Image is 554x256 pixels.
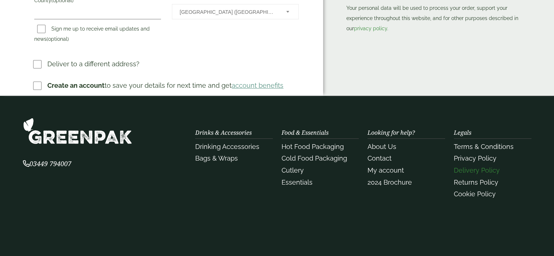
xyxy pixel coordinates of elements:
[37,25,46,33] input: Sign me up to receive email updates and news(optional)
[282,178,313,186] a: Essentials
[232,82,283,89] a: account benefits
[368,166,404,174] a: My account
[47,36,69,42] span: (optional)
[454,178,498,186] a: Returns Policy
[195,154,238,162] a: Bags & Wraps
[23,159,71,168] span: 03449 794007
[354,25,387,31] a: privacy policy
[454,143,514,150] a: Terms & Conditions
[282,154,347,162] a: Cold Food Packaging
[282,166,304,174] a: Cutlery
[454,166,500,174] a: Delivery Policy
[23,161,71,168] a: 03449 794007
[282,143,344,150] a: Hot Food Packaging
[195,143,259,150] a: Drinking Accessories
[23,118,132,144] img: GreenPak Supplies
[368,143,396,150] a: About Us
[454,154,496,162] a: Privacy Policy
[368,178,412,186] a: 2024 Brochure
[368,154,392,162] a: Contact
[47,59,140,69] p: Deliver to a different address?
[47,80,283,90] p: to save your details for next time and get
[172,4,299,19] span: Country/Region
[47,82,105,89] strong: Create an account
[34,26,150,44] label: Sign me up to receive email updates and news
[180,4,276,20] span: United Kingdom (UK)
[454,190,496,198] a: Cookie Policy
